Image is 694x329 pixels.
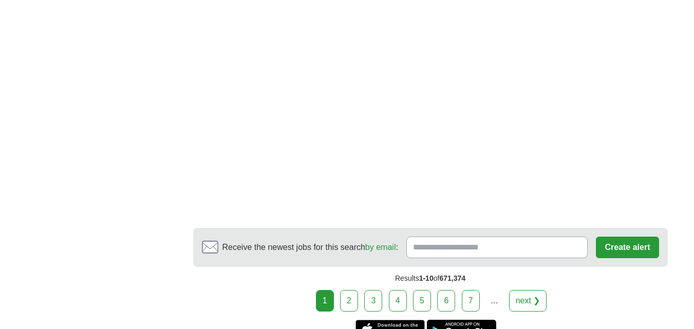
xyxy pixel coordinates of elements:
[596,237,659,258] button: Create alert
[193,267,668,290] div: Results of
[364,290,382,312] a: 3
[316,290,334,312] div: 1
[389,290,407,312] a: 4
[437,290,455,312] a: 6
[419,274,434,282] span: 1-10
[462,290,480,312] a: 7
[509,290,547,312] a: next ❯
[340,290,358,312] a: 2
[413,290,431,312] a: 5
[484,291,504,311] div: ...
[439,274,465,282] span: 671,374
